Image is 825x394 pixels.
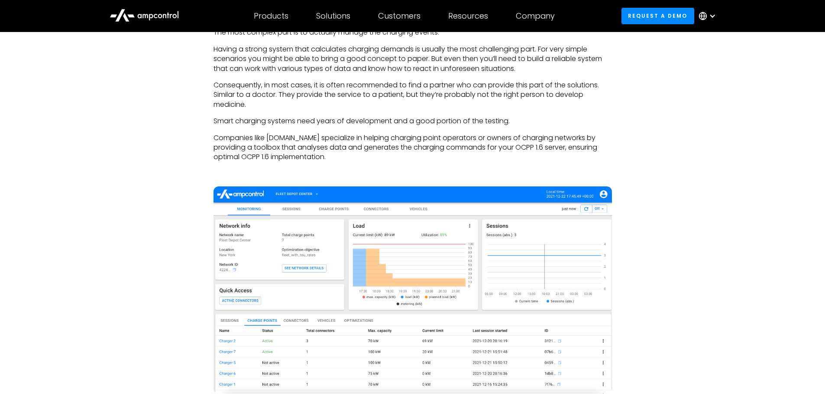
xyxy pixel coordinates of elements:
[254,11,288,21] div: Products
[214,186,612,394] img: Optimization software for electric vehicles - dashboard
[214,28,612,37] p: The most complex part is to actually manage the charging events.
[214,116,612,126] p: Smart charging systems need years of development and a good portion of the testing.
[316,11,350,21] div: Solutions
[214,133,612,162] p: Companies like [DOMAIN_NAME] specialize in helping charging point operators or owners of charging...
[378,11,421,21] div: Customers
[621,8,694,24] a: Request a demo
[214,80,612,109] p: Consequently, in most cases, it is often recommended to find a partner who can provide this part ...
[214,45,612,74] p: Having a strong system that calculates charging demands is usually the most challenging part. For...
[516,11,555,21] div: Company
[448,11,488,21] div: Resources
